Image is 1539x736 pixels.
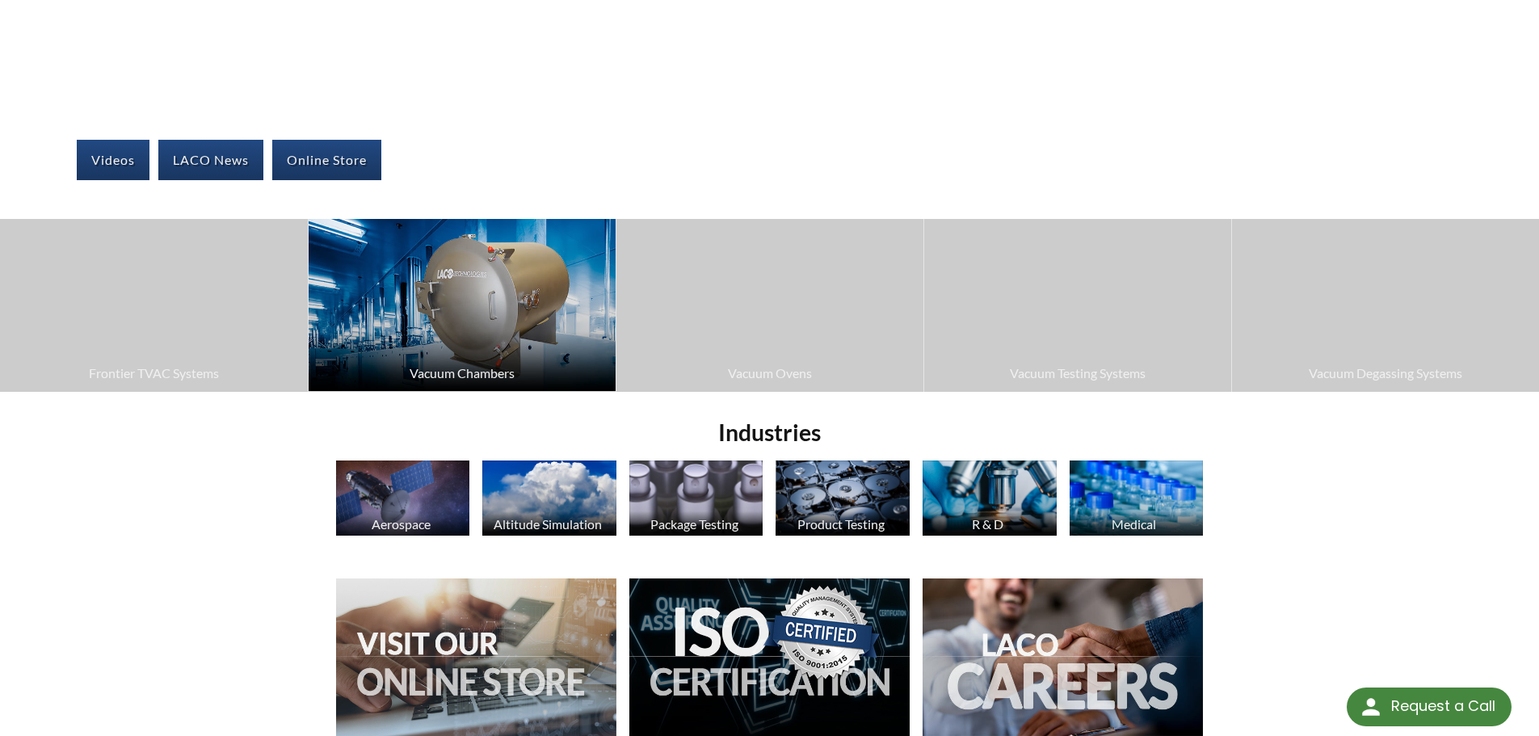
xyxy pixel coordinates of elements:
[1070,461,1204,540] a: Medical Medication Bottles image
[1347,688,1512,726] div: Request a Call
[8,363,300,384] span: Frontier TVAC Systems
[480,516,615,532] div: Altitude Simulation
[482,461,616,540] a: Altitude Simulation Altitude Simulation, Clouds
[309,219,616,391] a: Vacuum Chambers
[920,516,1055,532] div: R & D
[776,461,910,540] a: Product Testing Hard Drives image
[272,140,381,180] a: Online Store
[1240,363,1531,384] span: Vacuum Degassing Systems
[932,363,1223,384] span: Vacuum Testing Systems
[77,140,149,180] a: Videos
[336,461,470,536] img: Satellite image
[482,461,616,536] img: Altitude Simulation, Clouds
[923,461,1057,540] a: R & D Microscope image
[309,219,616,391] img: Vacuum Chamber image
[629,461,763,540] a: Package Testing Perfume Bottles image
[1391,688,1495,725] div: Request a Call
[336,461,470,540] a: Aerospace Satellite image
[923,461,1057,536] img: Microscope image
[330,418,1210,448] h2: Industries
[773,516,908,532] div: Product Testing
[317,363,608,384] span: Vacuum Chambers
[616,219,923,391] a: Vacuum Ovens
[1067,516,1202,532] div: Medical
[158,140,263,180] a: LACO News
[334,516,469,532] div: Aerospace
[924,219,1231,391] a: Vacuum Testing Systems
[627,516,762,532] div: Package Testing
[629,461,763,536] img: Perfume Bottles image
[1070,461,1204,536] img: Medication Bottles image
[776,461,910,536] img: Hard Drives image
[624,363,915,384] span: Vacuum Ovens
[1232,219,1539,391] a: Vacuum Degassing Systems
[1358,694,1384,720] img: round button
